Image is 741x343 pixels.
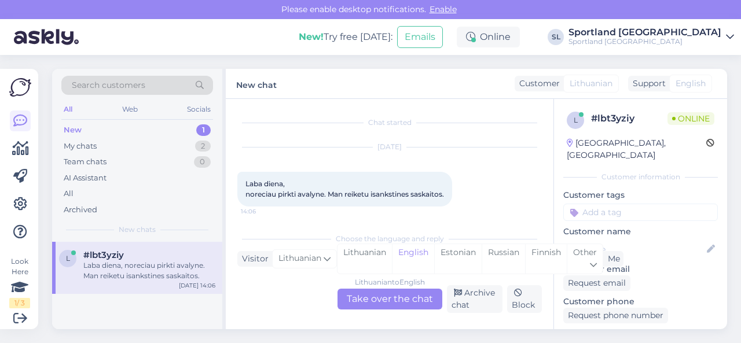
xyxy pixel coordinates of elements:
span: l [574,116,578,124]
div: New [64,124,82,136]
div: Archive chat [447,285,503,313]
div: Socials [185,102,213,117]
span: Enable [426,4,460,14]
span: Lithuanian [278,252,321,265]
div: [DATE] [237,142,542,152]
div: All [61,102,75,117]
label: New chat [236,76,277,91]
span: New chats [119,224,156,235]
div: Web [120,102,140,117]
div: Look Here [9,256,30,308]
div: Team chats [64,156,107,168]
div: All [64,188,74,200]
a: Sportland [GEOGRAPHIC_DATA]Sportland [GEOGRAPHIC_DATA] [568,28,734,46]
div: Support [628,78,666,90]
div: Take over the chat [338,289,442,309]
div: Lithuanian to English [355,277,425,287]
div: SL [548,29,564,45]
span: Lithuanian [570,78,612,90]
div: Online [457,27,520,47]
span: Laba diena, noreciau pirkti avalyne. Man reiketu isankstines saskaitos. [245,179,444,198]
div: Sportland [GEOGRAPHIC_DATA] [568,37,721,46]
p: Visited pages [563,328,718,340]
p: Customer phone [563,296,718,308]
button: Emails [397,26,443,48]
div: 1 / 3 [9,298,30,308]
div: Chat started [237,117,542,128]
input: Add a tag [563,204,718,221]
div: Block [507,285,542,313]
div: 2 [195,141,211,152]
span: #lbt3yziy [83,250,124,260]
div: Archived [64,204,97,216]
div: [GEOGRAPHIC_DATA], [GEOGRAPHIC_DATA] [567,137,706,161]
div: # lbt3yziy [591,112,667,126]
div: Choose the language and reply [237,234,542,244]
div: Request phone number [563,308,668,323]
span: Other [573,247,597,257]
div: My chats [64,141,97,152]
span: Search customers [72,79,145,91]
p: Customer email [563,263,718,275]
div: Customer [515,78,560,90]
img: Askly Logo [9,78,31,97]
div: Laba diena, noreciau pirkti avalyne. Man reiketu isankstines saskaitos. [83,260,215,281]
p: Customer tags [563,189,718,201]
div: Sportland [GEOGRAPHIC_DATA] [568,28,721,37]
p: Customer name [563,226,718,238]
div: English [392,244,434,274]
div: Finnish [525,244,567,274]
div: [DATE] 14:06 [179,281,215,290]
div: Russian [482,244,525,274]
b: New! [299,31,324,42]
input: Add name [564,243,705,256]
div: Me [603,253,620,265]
div: AI Assistant [64,172,107,184]
span: l [66,254,70,263]
div: Try free [DATE]: [299,30,392,44]
div: Lithuanian [338,244,392,274]
div: Request email [563,275,630,291]
div: Estonian [434,244,482,274]
span: Online [667,112,714,125]
div: 0 [194,156,211,168]
div: 1 [196,124,211,136]
div: Visitor [237,253,269,265]
div: Customer information [563,172,718,182]
span: English [676,78,706,90]
span: 14:06 [241,207,284,216]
